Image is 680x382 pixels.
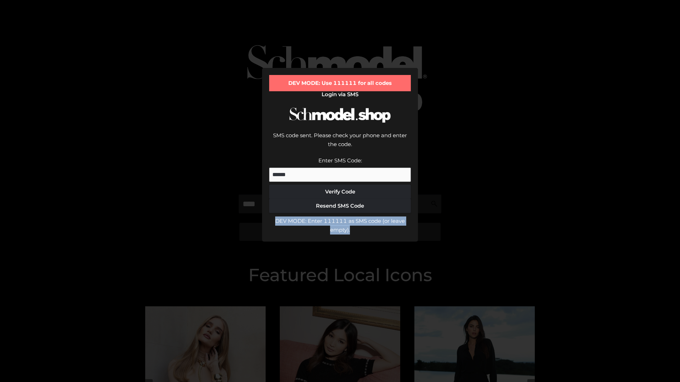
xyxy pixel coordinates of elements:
div: DEV MODE: Enter 111111 as SMS code (or leave empty). [269,216,411,235]
h2: Login via SMS [269,91,411,98]
button: Resend SMS Code [269,199,411,213]
img: Schmodel Logo [287,101,393,129]
div: SMS code sent. Please check your phone and enter the code. [269,131,411,156]
button: Verify Code [269,185,411,199]
div: DEV MODE: Use 111111 for all codes [269,75,411,91]
label: Enter SMS Code: [318,157,362,164]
